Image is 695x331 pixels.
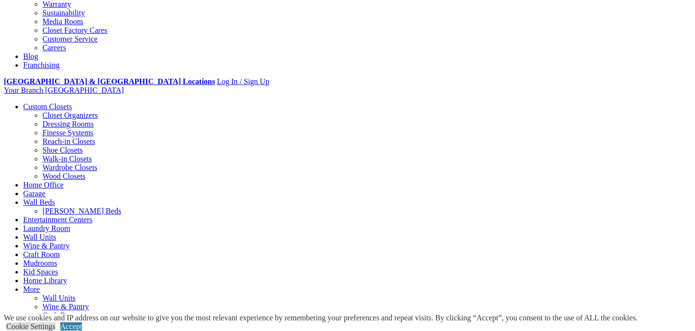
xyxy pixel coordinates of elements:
a: Walk-in Closets [42,155,92,163]
span: Your Branch [4,86,43,94]
a: Kid Spaces [23,268,58,276]
a: Log In / Sign Up [217,77,269,86]
a: Customer Service [42,35,97,43]
a: Sustainability [42,9,85,17]
a: Garage [23,189,45,198]
a: Media Room [42,17,83,26]
span: [GEOGRAPHIC_DATA] [45,86,124,94]
a: Home Office [23,181,64,189]
a: Your Branch [GEOGRAPHIC_DATA] [4,86,124,94]
a: Custom Closets [23,102,72,111]
a: Blog [23,52,38,60]
a: More menu text will display only on big screen [23,285,40,293]
a: Cookie Settings [6,322,56,331]
a: Craft Room [23,250,60,259]
a: [GEOGRAPHIC_DATA] & [GEOGRAPHIC_DATA] Locations [4,77,215,86]
a: Wine & Pantry [23,242,69,250]
a: Wine & Pantry [42,302,89,311]
a: Closet Factory Cares [42,26,107,34]
a: Wardrobe Closets [42,163,97,172]
a: Closet Organizers [42,111,98,119]
a: Reach-in Closets [42,137,95,145]
a: Entertainment Centers [23,216,93,224]
a: Dressing Rooms [42,120,94,128]
a: Accept [60,322,82,331]
a: Finesse Systems [42,129,93,137]
a: Wall Units [42,294,75,302]
a: Franchising [23,61,60,69]
a: Laundry Room [23,224,70,232]
a: Wood Closets [42,172,85,180]
a: Careers [42,43,66,52]
a: Wall Beds [23,198,55,206]
a: Craft Room [42,311,79,319]
a: [PERSON_NAME] Beds [42,207,121,215]
a: Home Library [23,276,67,285]
a: Wall Units [23,233,56,241]
div: We use cookies and IP address on our website to give you the most relevant experience by remember... [4,314,638,322]
a: Shoe Closets [42,146,83,154]
a: Mudrooms [23,259,57,267]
